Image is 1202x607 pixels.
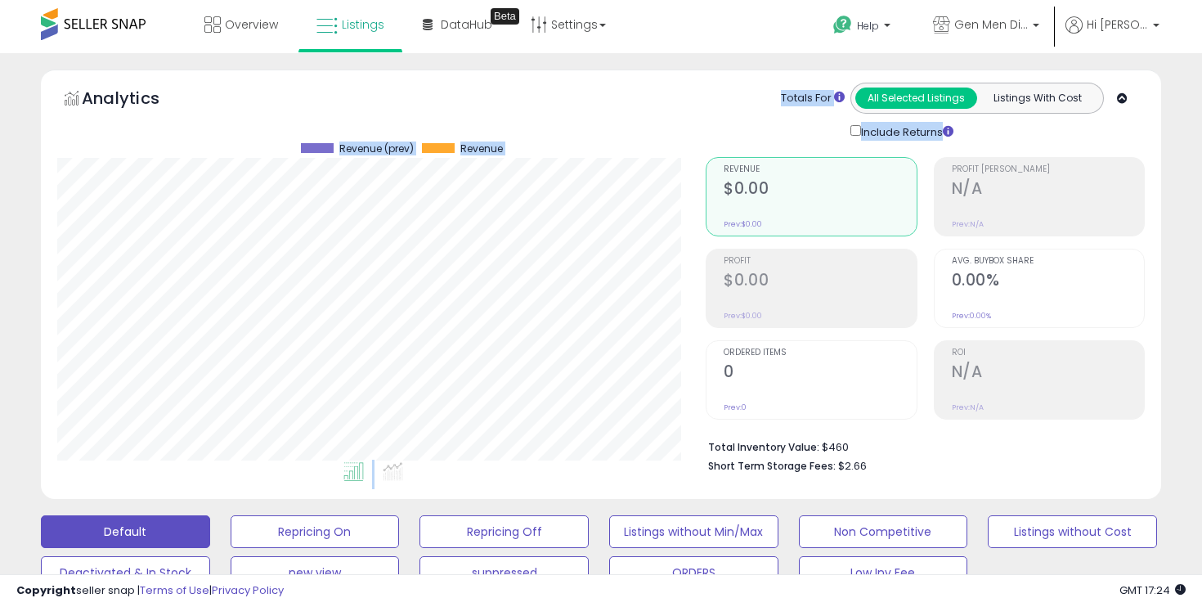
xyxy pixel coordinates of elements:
[724,219,762,229] small: Prev: $0.00
[724,179,916,201] h2: $0.00
[952,362,1144,384] h2: N/A
[952,257,1144,266] span: Avg. Buybox Share
[952,179,1144,201] h2: N/A
[952,311,991,321] small: Prev: 0.00%
[339,143,414,155] span: Revenue (prev)
[225,16,278,33] span: Overview
[724,311,762,321] small: Prev: $0.00
[820,2,907,53] a: Help
[41,515,210,548] button: Default
[952,165,1144,174] span: Profit [PERSON_NAME]
[952,348,1144,357] span: ROI
[952,271,1144,293] h2: 0.00%
[16,583,284,599] div: seller snap | |
[708,459,836,473] b: Short Term Storage Fees:
[954,16,1028,33] span: Gen Men Distributor
[838,458,867,474] span: $2.66
[441,16,492,33] span: DataHub
[708,436,1132,456] li: $460
[1087,16,1148,33] span: Hi [PERSON_NAME]
[952,219,984,229] small: Prev: N/A
[419,556,589,589] button: suppressed
[952,402,984,412] small: Prev: N/A
[724,362,916,384] h2: 0
[724,165,916,174] span: Revenue
[838,122,973,141] div: Include Returns
[1119,582,1186,598] span: 2025-09-13 17:24 GMT
[231,515,400,548] button: Repricing On
[16,582,76,598] strong: Copyright
[724,271,916,293] h2: $0.00
[231,556,400,589] button: new view
[988,515,1157,548] button: Listings without Cost
[724,402,747,412] small: Prev: 0
[708,440,819,454] b: Total Inventory Value:
[857,19,879,33] span: Help
[799,515,968,548] button: Non Competitive
[82,87,191,114] h5: Analytics
[609,556,778,589] button: ORDERS
[212,582,284,598] a: Privacy Policy
[342,16,384,33] span: Listings
[799,556,968,589] button: Low Inv Fee
[460,143,503,155] span: Revenue
[781,91,845,106] div: Totals For
[491,8,519,25] div: Tooltip anchor
[41,556,210,589] button: Deactivated & In Stock
[724,257,916,266] span: Profit
[1065,16,1159,53] a: Hi [PERSON_NAME]
[724,348,916,357] span: Ordered Items
[140,582,209,598] a: Terms of Use
[609,515,778,548] button: Listings without Min/Max
[419,515,589,548] button: Repricing Off
[855,88,977,109] button: All Selected Listings
[976,88,1098,109] button: Listings With Cost
[832,15,853,35] i: Get Help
